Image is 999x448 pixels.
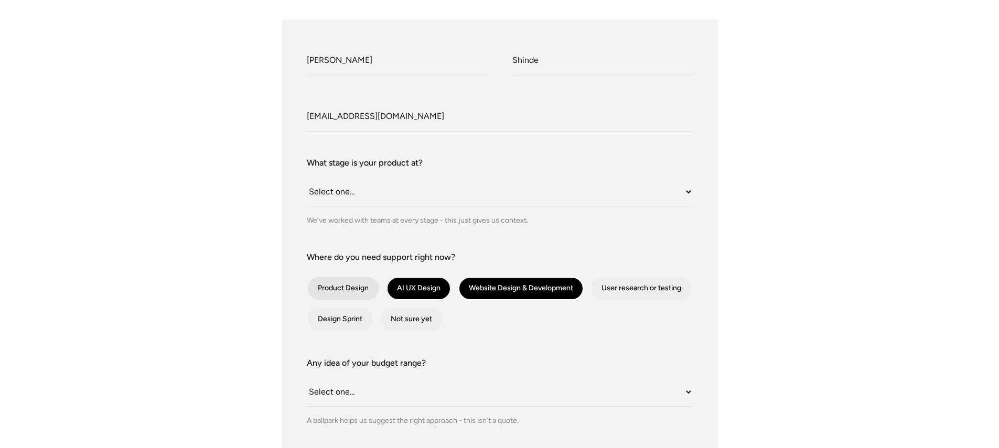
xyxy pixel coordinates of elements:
label: Any idea of your budget range? [307,357,693,369]
label: Where do you need support right now? [307,251,693,264]
input: Work Email [307,103,693,132]
label: What stage is your product at? [307,157,693,169]
input: First Name [307,47,487,75]
div: A ballpark helps us suggest the right approach - this isn’t a quote. [307,415,693,426]
div: We’ve worked with teams at every stage - this just gives us context. [307,215,693,226]
input: Last Name [512,47,693,75]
